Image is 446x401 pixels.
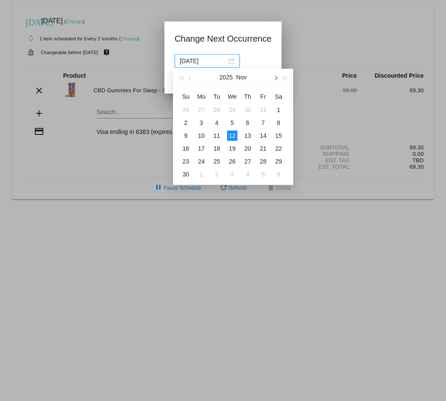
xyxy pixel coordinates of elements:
[175,32,272,46] h1: Change Next Occurrence
[240,116,255,129] td: 11/6/2025
[194,116,209,129] td: 11/3/2025
[194,142,209,155] td: 11/17/2025
[194,90,209,103] th: Mon
[196,105,206,115] div: 27
[273,156,284,167] div: 29
[209,168,225,181] td: 12/2/2025
[280,69,290,86] button: Next year (Control + right)
[271,90,286,103] th: Sat
[194,168,209,181] td: 12/1/2025
[212,169,222,179] div: 2
[227,105,237,115] div: 29
[194,155,209,168] td: 11/24/2025
[225,168,240,181] td: 12/3/2025
[209,142,225,155] td: 11/18/2025
[273,131,284,141] div: 15
[236,69,247,86] button: Nov
[212,131,222,141] div: 11
[194,103,209,116] td: 10/27/2025
[225,116,240,129] td: 11/5/2025
[212,143,222,154] div: 18
[271,116,286,129] td: 11/8/2025
[181,118,191,128] div: 2
[270,69,280,86] button: Next month (PageDown)
[225,142,240,155] td: 11/19/2025
[178,168,194,181] td: 11/30/2025
[240,168,255,181] td: 12/4/2025
[196,156,206,167] div: 24
[178,155,194,168] td: 11/23/2025
[209,103,225,116] td: 10/28/2025
[258,143,268,154] div: 21
[255,168,271,181] td: 12/5/2025
[225,129,240,142] td: 11/12/2025
[258,169,268,179] div: 5
[243,156,253,167] div: 27
[227,156,237,167] div: 26
[258,131,268,141] div: 14
[271,155,286,168] td: 11/29/2025
[243,131,253,141] div: 13
[258,156,268,167] div: 28
[273,118,284,128] div: 8
[181,105,191,115] div: 26
[271,103,286,116] td: 11/1/2025
[271,129,286,142] td: 11/15/2025
[178,142,194,155] td: 11/16/2025
[243,169,253,179] div: 4
[181,156,191,167] div: 23
[227,118,237,128] div: 5
[225,103,240,116] td: 10/29/2025
[240,103,255,116] td: 10/30/2025
[209,116,225,129] td: 11/4/2025
[178,90,194,103] th: Sun
[209,155,225,168] td: 11/25/2025
[243,118,253,128] div: 6
[178,103,194,116] td: 10/26/2025
[225,90,240,103] th: Wed
[196,118,206,128] div: 3
[209,129,225,142] td: 11/11/2025
[196,131,206,141] div: 10
[225,155,240,168] td: 11/26/2025
[240,90,255,103] th: Thu
[271,142,286,155] td: 11/22/2025
[271,168,286,181] td: 12/6/2025
[181,131,191,141] div: 9
[219,69,233,86] button: 2025
[227,131,237,141] div: 12
[255,116,271,129] td: 11/7/2025
[212,105,222,115] div: 28
[178,129,194,142] td: 11/9/2025
[180,56,227,66] input: Select date
[196,143,206,154] div: 17
[258,118,268,128] div: 7
[212,118,222,128] div: 4
[209,90,225,103] th: Tue
[240,129,255,142] td: 11/13/2025
[212,156,222,167] div: 25
[243,105,253,115] div: 30
[181,143,191,154] div: 16
[273,105,284,115] div: 1
[181,169,191,179] div: 30
[255,155,271,168] td: 11/28/2025
[255,129,271,142] td: 11/14/2025
[178,116,194,129] td: 11/2/2025
[196,169,206,179] div: 1
[186,69,195,86] button: Previous month (PageUp)
[255,142,271,155] td: 11/21/2025
[258,105,268,115] div: 31
[240,142,255,155] td: 11/20/2025
[176,69,186,86] button: Last year (Control + left)
[227,169,237,179] div: 3
[243,143,253,154] div: 20
[255,103,271,116] td: 10/31/2025
[273,169,284,179] div: 6
[227,143,237,154] div: 19
[273,143,284,154] div: 22
[240,155,255,168] td: 11/27/2025
[194,129,209,142] td: 11/10/2025
[255,90,271,103] th: Fri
